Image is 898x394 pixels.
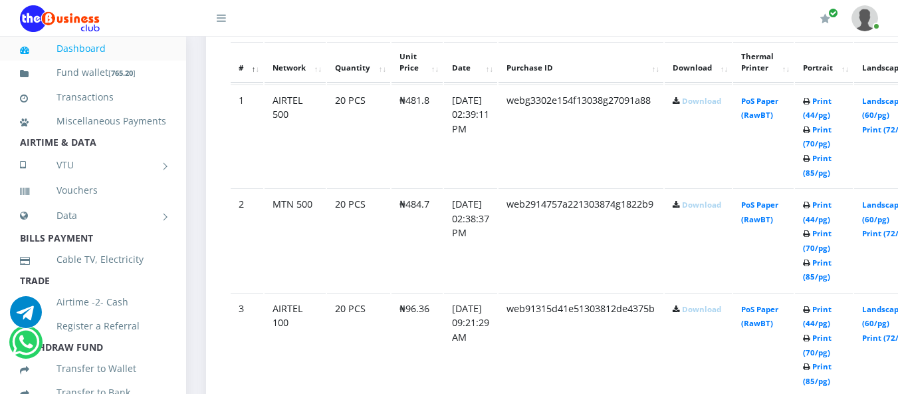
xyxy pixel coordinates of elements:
[444,85,497,188] td: [DATE] 02:39:11 PM
[803,333,832,357] a: Print (70/pg)
[803,124,832,149] a: Print (70/pg)
[682,96,721,106] a: Download
[20,82,166,112] a: Transactions
[231,188,263,292] td: 2
[20,199,166,232] a: Data
[795,42,853,83] th: Portrait: activate to sort column ascending
[444,42,497,83] th: Date: activate to sort column ascending
[803,96,832,120] a: Print (44/pg)
[20,5,100,32] img: Logo
[499,85,663,188] td: webg3302e154f13038g27091a88
[20,106,166,136] a: Miscellaneous Payments
[803,153,832,178] a: Print (85/pg)
[803,304,832,329] a: Print (44/pg)
[803,228,832,253] a: Print (70/pg)
[20,244,166,275] a: Cable TV, Electricity
[499,42,663,83] th: Purchase ID: activate to sort column ascending
[12,336,39,358] a: Chat for support
[803,200,832,224] a: Print (44/pg)
[733,42,794,83] th: Thermal Printer: activate to sort column ascending
[231,42,263,83] th: #: activate to sort column descending
[20,148,166,182] a: VTU
[20,353,166,384] a: Transfer to Wallet
[682,200,721,210] a: Download
[741,96,778,120] a: PoS Paper (RawBT)
[10,306,42,328] a: Chat for support
[20,33,166,64] a: Dashboard
[231,85,263,188] td: 1
[820,13,830,24] i: Renew/Upgrade Subscription
[741,304,778,329] a: PoS Paper (RawBT)
[828,8,838,18] span: Renew/Upgrade Subscription
[265,85,326,188] td: AIRTEL 500
[111,68,133,78] b: 765.20
[682,304,721,314] a: Download
[20,287,166,317] a: Airtime -2- Cash
[499,188,663,292] td: web2914757a221303874g1822b9
[327,188,390,292] td: 20 PCS
[20,175,166,206] a: Vouchers
[392,42,443,83] th: Unit Price: activate to sort column ascending
[108,68,136,78] small: [ ]
[803,361,832,386] a: Print (85/pg)
[265,42,326,83] th: Network: activate to sort column ascending
[20,311,166,341] a: Register a Referral
[327,85,390,188] td: 20 PCS
[327,42,390,83] th: Quantity: activate to sort column ascending
[851,5,878,31] img: User
[665,42,732,83] th: Download: activate to sort column ascending
[444,188,497,292] td: [DATE] 02:38:37 PM
[20,57,166,89] a: Fund wallet[765.20]
[741,200,778,224] a: PoS Paper (RawBT)
[265,188,326,292] td: MTN 500
[803,258,832,282] a: Print (85/pg)
[392,85,443,188] td: ₦481.8
[392,188,443,292] td: ₦484.7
